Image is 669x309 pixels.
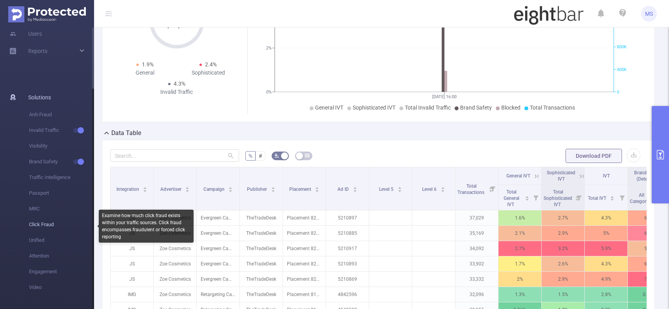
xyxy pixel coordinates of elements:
p: 2.9% [542,272,584,287]
p: 1.7% [499,256,541,271]
tspan: 800K [617,45,627,50]
div: Sort [441,186,445,190]
i: icon: caret-down [271,189,275,191]
p: IMG [111,287,153,302]
div: Sort [143,186,147,190]
span: 1.9% [142,61,154,68]
span: Total IVT [588,196,607,201]
i: icon: caret-down [315,189,319,191]
p: TheTradeDesk [240,241,283,256]
p: TheTradeDesk [240,210,283,225]
span: Advertiser [160,186,183,192]
p: 5210897 [326,210,369,225]
p: 2% [499,272,541,287]
div: Sort [228,186,233,190]
i: icon: caret-up [610,195,615,197]
div: Sort [525,195,529,199]
i: icon: caret-down [143,189,147,191]
div: Sort [353,186,357,190]
div: Sort [397,186,402,190]
tspan: 0% [266,90,272,95]
i: Filter menu [616,185,627,210]
span: Campaign [203,186,226,192]
span: Brand Safety (Detected) [634,170,661,182]
i: icon: caret-down [353,189,357,191]
span: # [259,153,262,159]
p: 1.6% [499,210,541,225]
span: Engagement [29,264,94,280]
p: JS [111,272,153,287]
p: 4.3% [585,256,627,271]
p: 32,096 [455,287,498,302]
tspan: [DATE] 16:00 [432,94,457,99]
p: 2.7% [499,241,541,256]
span: Blocked [501,104,520,111]
span: Anti-Fraud [29,107,94,123]
p: JS [111,256,153,271]
i: icon: caret-down [228,189,233,191]
p: Placement 8290435 [283,226,326,241]
i: Filter menu [573,185,584,210]
p: Zoe Cosmetics [154,256,196,271]
i: icon: caret-down [441,189,445,191]
p: 4.3% [585,210,627,225]
span: Passport [29,185,94,201]
span: Sophisticated IVT [353,104,395,111]
span: MS [645,6,653,22]
p: 2.9% [542,226,584,241]
span: Invalid Traffic [29,123,94,138]
i: icon: caret-up [185,186,190,188]
span: MRC [29,201,94,217]
p: TheTradeDesk [240,256,283,271]
i: icon: caret-up [525,195,529,197]
i: Filter menu [487,167,498,210]
i: icon: caret-up [397,186,402,188]
p: 5.9% [585,241,627,256]
p: Placement 8290435 [283,241,326,256]
p: 2.7% [542,210,584,225]
p: Placement 8290435 [283,256,326,271]
p: Zoe Cosmetics [154,241,196,256]
p: Zoe Cosmetics [154,272,196,287]
p: 3.2% [542,241,584,256]
p: 5210869 [326,272,369,287]
span: Total Transactions [457,183,486,195]
span: % [248,153,252,159]
h2: Data Table [111,128,141,138]
i: icon: caret-up [353,186,357,188]
p: 5210917 [326,241,369,256]
span: Visibility [29,138,94,154]
span: Ad ID [337,186,350,192]
span: Total Sophisticated IVT [544,189,572,207]
p: 37,029 [455,210,498,225]
span: Reports [28,48,47,54]
p: 33,902 [455,256,498,271]
span: Traffic Intelligence [29,170,94,185]
span: Total Invalid Traffic [405,104,451,111]
p: 2.1% [499,226,541,241]
span: Total General IVT [504,189,519,207]
span: Video [29,280,94,295]
tspan: 2% [266,46,272,51]
p: 33,332 [455,272,498,287]
span: Unified [29,232,94,248]
span: 2.4% [205,61,217,68]
div: Sophisticated [177,69,240,77]
p: Placement 8141800 [283,287,326,302]
p: Evergreen Campaign [197,241,239,256]
span: 4.3% [174,80,185,87]
i: icon: caret-up [143,186,147,188]
i: icon: caret-up [228,186,233,188]
p: 2.6% [542,256,584,271]
p: 34,092 [455,241,498,256]
span: Brand Safety [29,154,94,170]
div: Examine how much click fraud exists within your traffic sources. Click fraud encompasses fraudule... [99,210,194,243]
p: 4842596 [326,287,369,302]
input: Search... [110,149,239,162]
p: 1.3% [499,287,541,302]
p: Zoe Cosmetics [154,287,196,302]
i: icon: caret-down [610,197,615,200]
div: General [113,69,177,77]
span: Integration [116,186,140,192]
p: TheTradeDesk [240,272,283,287]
